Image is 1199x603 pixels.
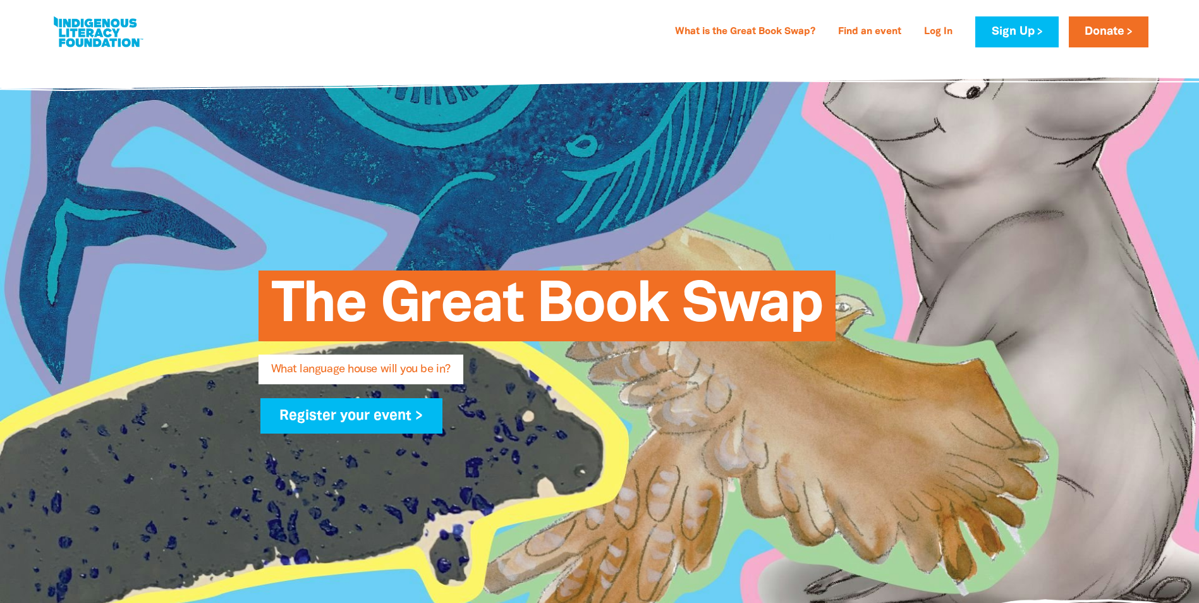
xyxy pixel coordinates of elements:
a: Register your event > [260,398,443,434]
a: What is the Great Book Swap? [667,22,823,42]
a: Find an event [831,22,909,42]
a: Sign Up [975,16,1058,47]
span: The Great Book Swap [271,280,823,341]
a: Log In [916,22,960,42]
a: Donate [1069,16,1148,47]
span: What language house will you be in? [271,364,451,384]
